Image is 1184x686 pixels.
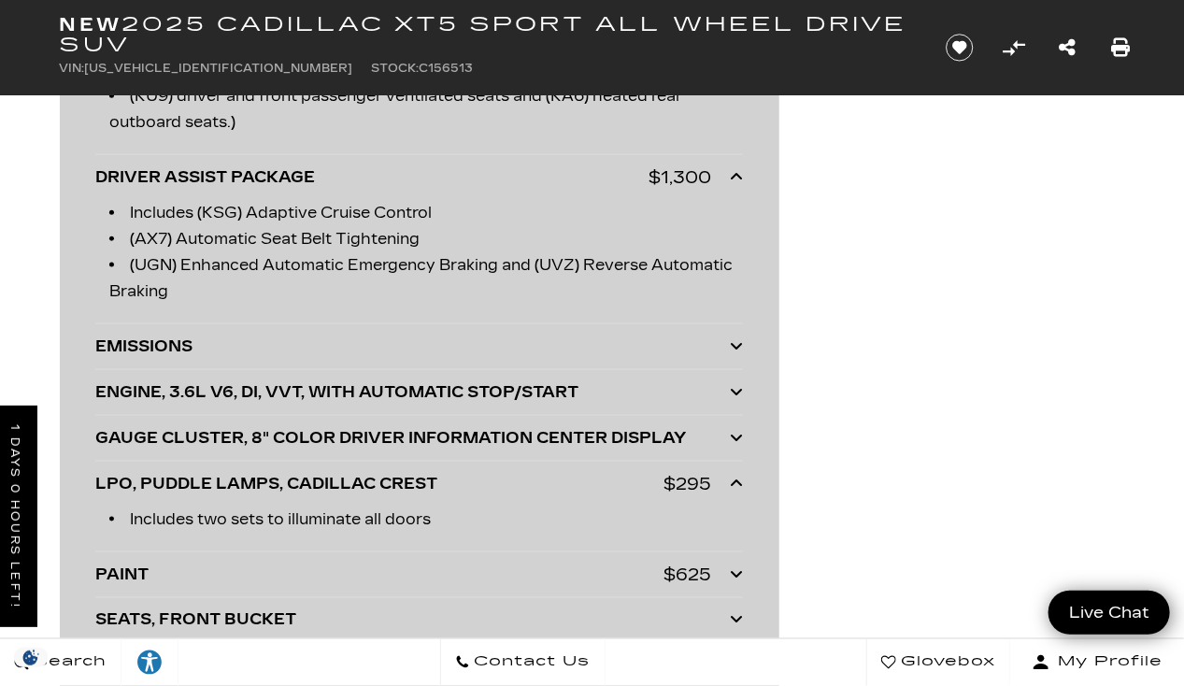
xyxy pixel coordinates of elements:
div: DRIVER ASSIST PACKAGE [95,164,649,191]
button: Compare Vehicle [1000,34,1028,62]
span: Stock: [372,62,420,75]
li: (KU9) driver and front passenger ventilated seats and (KA6) heated rear outboard seats.) [109,83,743,136]
li: Includes (KSG) Adaptive Cruise Control [109,200,743,226]
div: LPO, PUDDLE LAMPS, CADILLAC CREST [95,471,663,497]
div: ENGINE, 3.6L V6, DI, VVT, WITH AUTOMATIC STOP/START [95,379,730,406]
a: Glovebox [866,639,1010,686]
div: Explore your accessibility options [121,649,178,677]
div: $295 [663,471,711,497]
a: Explore your accessibility options [121,639,178,686]
a: Contact Us [440,639,606,686]
div: $625 [663,562,711,588]
div: GAUGE CLUSTER, 8" COLOR DRIVER INFORMATION CENTER DISPLAY [95,425,730,451]
a: Share this New 2025 Cadillac XT5 Sport All Wheel Drive SUV [1059,35,1076,61]
li: (AX7) Automatic Seat Belt Tightening [109,226,743,252]
div: PAINT [95,562,663,588]
img: Opt-Out Icon [9,648,52,667]
span: Contact Us [470,650,591,676]
span: Search [29,650,107,676]
strong: New [60,13,121,36]
span: VIN: [60,62,85,75]
span: Glovebox [896,650,995,676]
span: Live Chat [1060,602,1159,623]
li: Includes two sets to illuminate all doors [109,507,743,533]
button: Save vehicle [939,33,980,63]
h1: 2025 Cadillac XT5 Sport All Wheel Drive SUV [60,14,915,55]
button: Open user profile menu [1010,639,1184,686]
div: EMISSIONS [95,334,730,360]
span: C156513 [420,62,474,75]
span: My Profile [1050,650,1163,676]
li: (UGN) Enhanced Automatic Emergency Braking and (UVZ) Reverse Automatic Braking [109,252,743,305]
span: [US_VEHICLE_IDENTIFICATION_NUMBER] [85,62,353,75]
a: Print this New 2025 Cadillac XT5 Sport All Wheel Drive SUV [1112,35,1131,61]
div: $1,300 [649,164,711,191]
section: Click to Open Cookie Consent Modal [9,648,52,667]
a: Live Chat [1048,591,1170,635]
div: SEATS, FRONT BUCKET [95,607,730,634]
